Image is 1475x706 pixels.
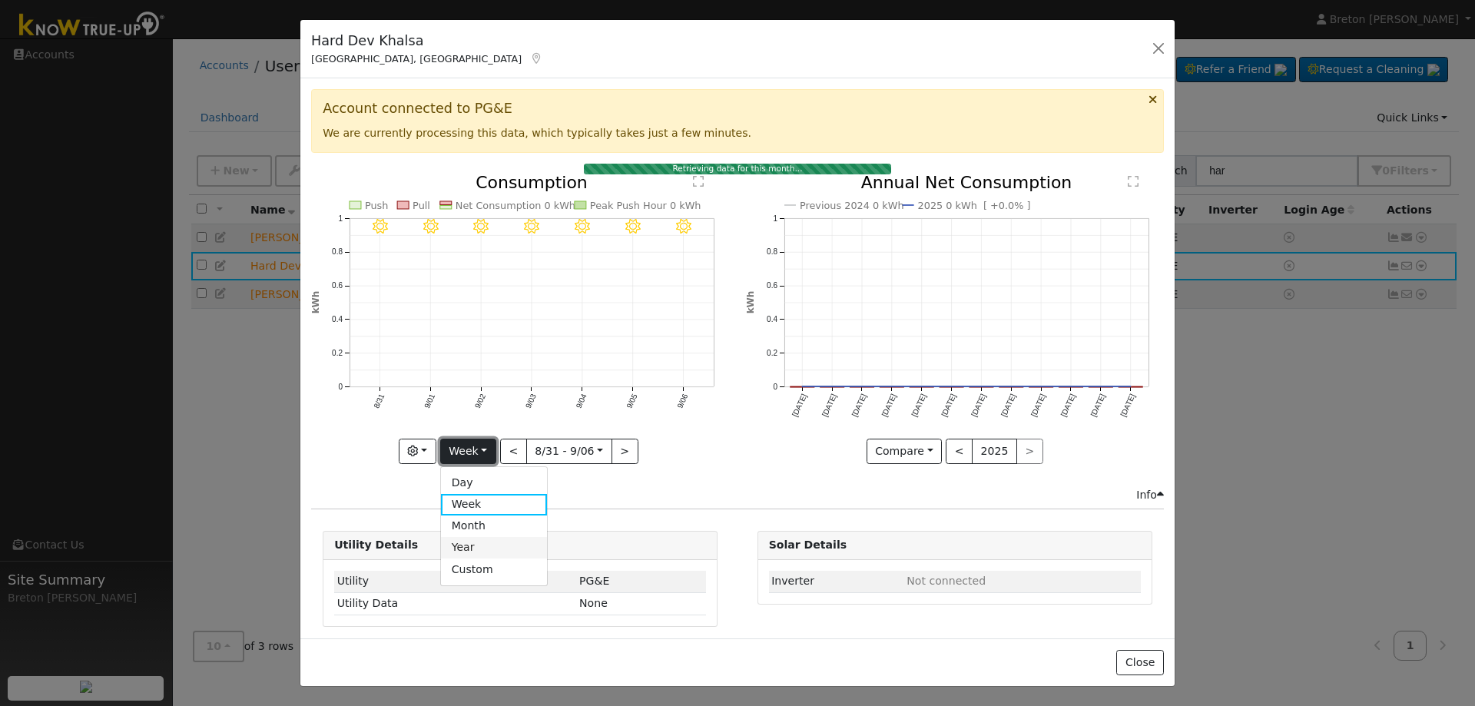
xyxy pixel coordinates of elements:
[1068,383,1074,389] circle: onclick=""
[584,164,891,174] div: Retrieving data for this month...
[441,559,548,580] a: Custom
[850,393,867,418] text: [DATE]
[311,31,543,51] h5: Hard Dev Khalsa
[332,315,343,323] text: 0.4
[323,101,1152,117] h3: Account connected to PG&E
[1029,386,1052,387] rect: onclick=""
[612,439,638,465] button: >
[441,472,548,494] a: Day
[334,571,576,593] td: Utility
[524,393,538,410] text: 9/03
[791,393,808,418] text: [DATE]
[590,200,701,211] text: Peak Push Hour 0 kWh
[423,393,436,410] text: 9/01
[441,515,548,537] a: Month
[423,219,439,234] i: 9/01 - Clear
[1029,393,1047,418] text: [DATE]
[1038,383,1044,389] circle: onclick=""
[917,200,1030,211] text: 2025 0 kWh [ +0.0% ]
[1059,386,1082,387] rect: onclick=""
[745,291,756,314] text: kWh
[440,439,496,465] button: Week
[820,393,837,418] text: [DATE]
[456,200,575,211] text: Net Consumption 0 kWh
[500,439,527,465] button: <
[829,383,835,389] circle: onclick=""
[1089,393,1106,418] text: [DATE]
[311,53,522,65] span: [GEOGRAPHIC_DATA], [GEOGRAPHIC_DATA]
[441,537,548,559] a: Year
[972,439,1017,465] button: 2025
[1119,386,1142,387] rect: onclick=""
[413,200,430,211] text: Pull
[790,386,814,387] rect: onclick=""
[978,383,984,389] circle: onclick=""
[332,281,343,290] text: 0.6
[575,219,590,234] i: 9/04 - Clear
[1089,386,1112,387] rect: onclick=""
[579,597,608,609] span: None
[625,393,639,410] text: 9/05
[999,386,1023,387] rect: onclick=""
[625,219,641,234] i: 9/05 - Clear
[907,575,986,587] span: ID: null, authorized: None
[372,393,386,410] text: 8/31
[524,219,539,234] i: 9/03 - Clear
[1008,383,1014,389] circle: onclick=""
[767,349,777,357] text: 0.2
[999,393,1017,418] text: [DATE]
[332,349,343,357] text: 0.2
[970,393,987,418] text: [DATE]
[889,383,895,389] circle: onclick=""
[859,383,865,389] circle: onclick=""
[767,315,777,323] text: 0.4
[910,393,927,418] text: [DATE]
[1059,393,1076,418] text: [DATE]
[850,386,873,387] rect: onclick=""
[946,439,973,465] button: <
[339,383,343,391] text: 0
[769,539,847,551] strong: Solar Details
[441,494,548,515] a: Week
[799,383,805,389] circle: onclick=""
[310,291,321,314] text: kWh
[334,539,418,551] strong: Utility Details
[1136,487,1164,503] div: Info
[476,173,588,192] text: Consumption
[1128,383,1134,389] circle: onclick=""
[1116,650,1163,676] button: Close
[1098,383,1104,389] circle: onclick=""
[334,592,576,615] td: Utility Data
[820,386,844,387] rect: onclick=""
[575,393,588,410] text: 9/04
[767,281,777,290] text: 0.6
[867,439,943,465] button: Compare
[940,386,963,387] rect: onclick=""
[579,575,609,587] span: ID: 17264426, authorized: 09/08/25
[526,439,612,465] button: 8/31 - 9/06
[910,386,933,387] rect: onclick=""
[773,383,777,391] text: 0
[676,219,691,234] i: 9/06 - Clear
[948,383,954,389] circle: onclick=""
[311,89,1164,152] div: We are currently processing this data, which typically takes just a few minutes.
[676,393,690,410] text: 9/06
[860,173,1072,192] text: Annual Net Consumption
[918,383,924,389] circle: onclick=""
[773,214,777,223] text: 1
[880,386,903,387] rect: onclick=""
[373,219,388,234] i: 8/31 - Clear
[767,247,777,256] text: 0.8
[529,52,543,65] a: Map
[1128,175,1139,187] text: 
[970,386,993,387] rect: onclick=""
[800,200,904,211] text: Previous 2024 0 kWh
[473,393,487,410] text: 9/02
[769,571,904,593] td: Inverter
[339,214,343,223] text: 1
[1119,393,1136,418] text: [DATE]
[474,219,489,234] i: 9/02 - Clear
[365,200,389,211] text: Push
[940,393,957,418] text: [DATE]
[880,393,897,418] text: [DATE]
